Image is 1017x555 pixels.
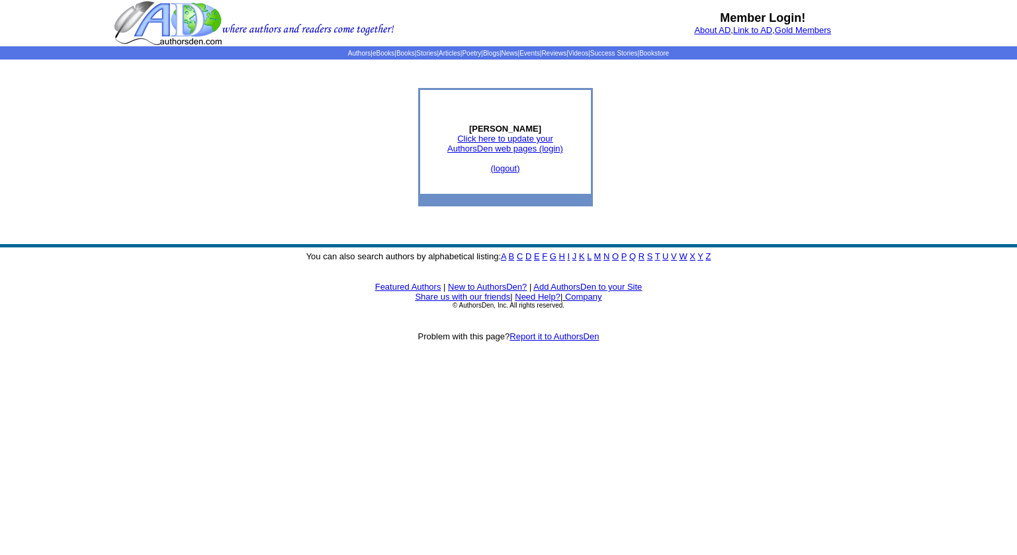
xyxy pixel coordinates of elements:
[594,251,601,261] a: M
[534,251,540,261] a: E
[469,124,541,134] b: [PERSON_NAME]
[541,50,566,57] a: Reviews
[679,251,687,261] a: W
[375,282,441,292] a: Featured Authors
[416,50,437,57] a: Stories
[415,292,510,302] a: Share us with our friends
[590,50,638,57] a: Success Stories
[519,50,540,57] a: Events
[462,50,481,57] a: Poetry
[533,282,642,292] a: Add AuthorsDen to your Site
[565,292,602,302] a: Company
[490,163,519,173] a: (logout)
[568,50,588,57] a: Videos
[502,50,518,57] a: News
[568,251,570,261] a: I
[542,251,547,261] a: F
[509,251,515,261] a: B
[515,292,560,302] a: Need Help?
[587,251,592,261] a: L
[509,331,599,341] a: Report it to AuthorsDen
[396,50,415,57] a: Books
[443,282,445,292] font: |
[655,251,660,261] a: T
[662,251,668,261] a: U
[720,11,805,24] b: Member Login!
[629,251,636,261] a: Q
[603,251,609,261] a: N
[448,282,527,292] a: New to AuthorsDen?
[550,251,556,261] a: G
[517,251,523,261] a: C
[671,251,677,261] a: V
[348,50,371,57] a: Authors
[694,25,730,35] a: About AD
[572,251,577,261] a: J
[560,292,602,302] font: |
[621,251,627,261] a: P
[483,50,500,57] a: Blogs
[639,50,669,57] a: Bookstore
[689,251,695,261] a: X
[510,292,512,302] font: |
[775,25,831,35] a: Gold Members
[525,251,531,261] a: D
[733,25,772,35] a: Link to AD
[447,134,563,153] a: Click here to update yourAuthorsDen web pages (login)
[439,50,461,57] a: Articles
[559,251,565,261] a: H
[697,251,703,261] a: Y
[501,251,506,261] a: A
[453,302,564,309] font: © AuthorsDen, Inc. All rights reserved.
[612,251,619,261] a: O
[373,50,394,57] a: eBooks
[647,251,653,261] a: S
[705,251,711,261] a: Z
[529,282,531,292] font: |
[418,331,599,341] font: Problem with this page?
[348,50,669,57] span: | | | | | | | | | | | |
[639,251,644,261] a: R
[694,25,831,35] font: , ,
[579,251,585,261] a: K
[306,251,711,261] font: You can also search authors by alphabetical listing:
